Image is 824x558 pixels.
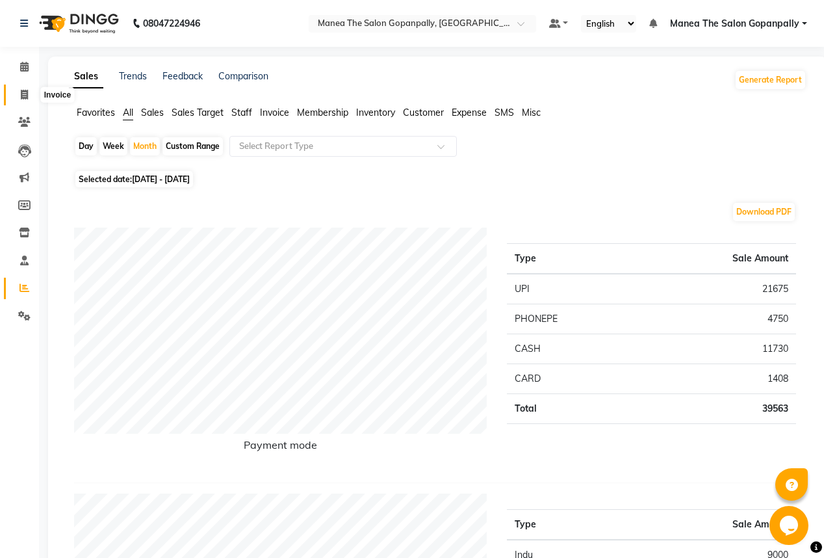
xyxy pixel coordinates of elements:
[507,274,637,304] td: UPI
[507,364,637,394] td: CARD
[74,439,487,457] h6: Payment mode
[507,304,637,334] td: PHONEPE
[123,107,133,118] span: All
[130,137,160,155] div: Month
[637,244,796,274] th: Sale Amount
[75,171,193,187] span: Selected date:
[162,70,203,82] a: Feedback
[297,107,348,118] span: Membership
[495,107,514,118] span: SMS
[733,203,795,221] button: Download PDF
[670,17,799,31] span: Manea The Salon Gopanpally
[637,274,796,304] td: 21675
[356,107,395,118] span: Inventory
[522,107,541,118] span: Misc
[452,107,487,118] span: Expense
[132,174,190,184] span: [DATE] - [DATE]
[667,510,796,540] th: Sale Amount
[69,65,103,88] a: Sales
[507,510,667,540] th: Type
[507,334,637,364] td: CASH
[143,5,200,42] b: 08047224946
[260,107,289,118] span: Invoice
[41,87,74,103] div: Invoice
[99,137,127,155] div: Week
[637,364,796,394] td: 1408
[33,5,122,42] img: logo
[119,70,147,82] a: Trends
[75,137,97,155] div: Day
[77,107,115,118] span: Favorites
[162,137,223,155] div: Custom Range
[172,107,224,118] span: Sales Target
[507,244,637,274] th: Type
[218,70,268,82] a: Comparison
[403,107,444,118] span: Customer
[637,304,796,334] td: 4750
[736,71,805,89] button: Generate Report
[637,334,796,364] td: 11730
[507,394,637,424] td: Total
[769,506,811,545] iframe: chat widget
[141,107,164,118] span: Sales
[231,107,252,118] span: Staff
[637,394,796,424] td: 39563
